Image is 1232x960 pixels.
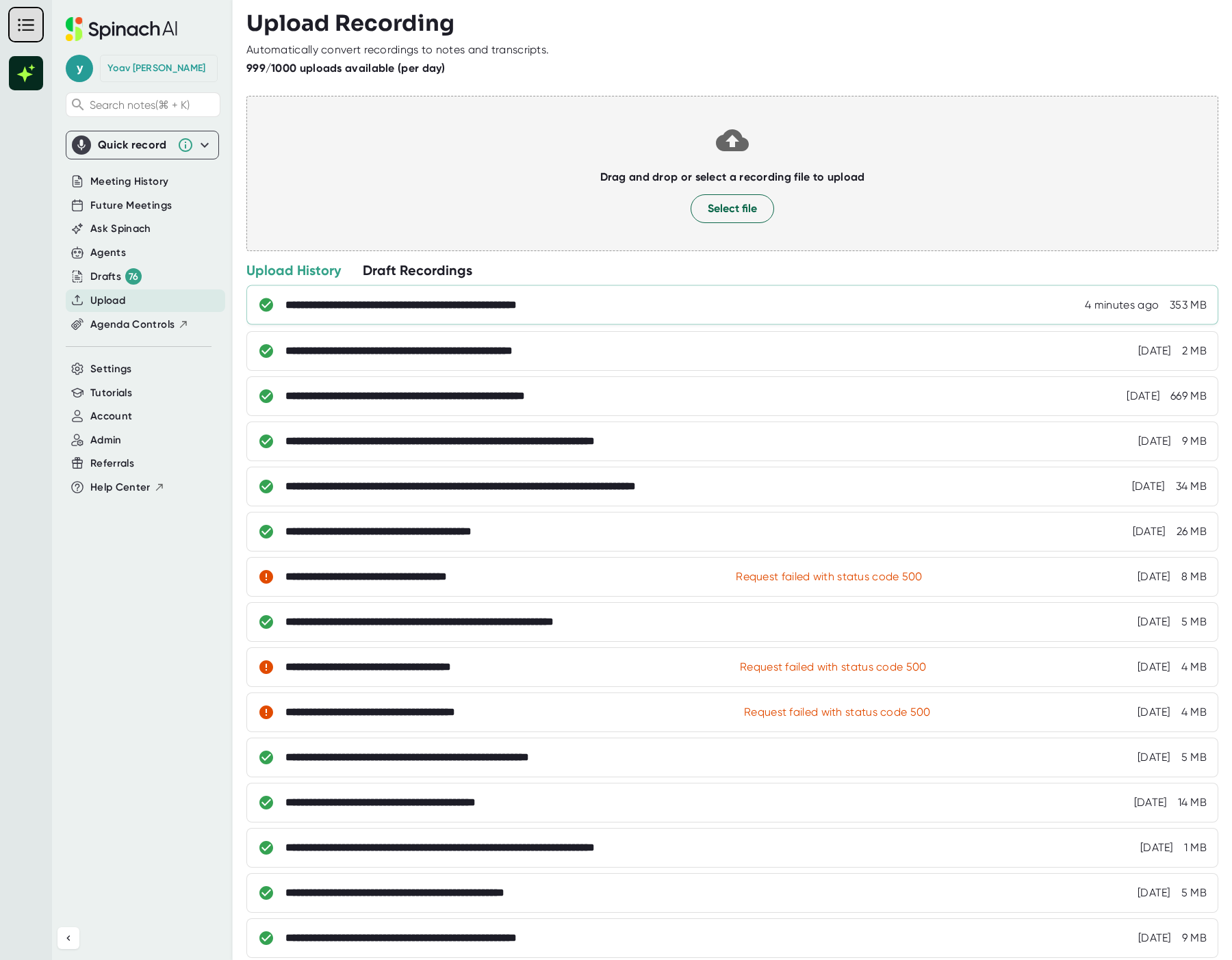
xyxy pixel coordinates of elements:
button: Tutorials [90,385,132,401]
div: 6/10/2025, 7:47:31 AM [1138,660,1170,674]
div: Quick record [98,138,170,152]
div: 6/10/2025, 8:45:36 AM [1133,525,1166,539]
div: 9 MB [1182,931,1207,945]
div: Drafts [90,268,142,285]
button: Settings [90,361,132,377]
button: Help Center [90,480,165,495]
div: 8/12/2025, 12:41:55 PM [1127,389,1159,403]
span: Select file [708,200,757,217]
div: 1 MB [1184,841,1207,855]
button: Drafts 76 [90,268,142,285]
div: 8 MB [1181,570,1207,584]
div: 5 MB [1181,751,1207,764]
div: 6/5/2025, 6:00:40 AM [1140,841,1173,855]
div: 9/16/2025, 9:20:10 AM [1085,298,1159,312]
div: 8/24/2025, 8:20:08 AM [1138,344,1171,358]
div: 6/9/2025, 4:17:03 PM [1138,751,1170,764]
button: Ask Spinach [90,221,151,237]
h3: Upload Recording [246,10,1218,36]
button: Meeting History [90,174,168,190]
div: Request failed with status code 500 [736,570,923,584]
div: 4 MB [1181,705,1207,719]
div: 5 MB [1181,886,1207,900]
div: Upload History [246,261,341,279]
button: Referrals [90,456,134,471]
button: Agents [90,245,126,261]
div: Automatically convert recordings to notes and transcripts. [246,43,549,57]
div: 6/9/2025, 4:11:37 PM [1134,796,1167,809]
span: Help Center [90,480,151,495]
div: Quick record [72,131,213,159]
div: 4 MB [1181,660,1207,674]
button: Agenda Controls [90,317,189,333]
div: Request failed with status code 500 [740,660,927,674]
div: 76 [125,268,142,285]
div: 14 MB [1178,796,1207,809]
span: y [66,55,93,82]
div: 7/2/2025, 12:57:08 PM [1138,434,1171,448]
div: 353 MB [1170,298,1207,312]
div: 9 MB [1182,434,1207,448]
span: Search notes (⌘ + K) [90,99,216,112]
div: Draft Recordings [363,261,472,279]
button: Collapse sidebar [57,927,79,949]
div: 2 MB [1182,344,1207,358]
div: 6/10/2025, 7:47:48 AM [1138,615,1170,629]
div: 6/10/2025, 8:40:50 AM [1138,570,1170,584]
button: Select file [691,194,774,223]
b: Drag and drop or select a recording file to upload [600,170,865,183]
div: 6/18/2025, 11:40:37 AM [1132,480,1165,493]
div: 6/10/2025, 7:46:07 AM [1138,705,1170,719]
div: 5 MB [1181,615,1207,629]
div: 6/2/2025, 1:58:57 PM [1138,931,1171,945]
div: 669 MB [1170,389,1207,403]
div: 26 MB [1177,525,1207,539]
button: Upload [90,293,125,309]
button: Future Meetings [90,198,172,213]
button: Account [90,408,132,424]
b: 999/1000 uploads available (per day) [246,62,446,75]
button: Admin [90,432,122,448]
div: 6/2/2025, 2:02:05 PM [1138,886,1170,900]
div: Request failed with status code 500 [744,705,931,719]
span: Agenda Controls [90,317,175,333]
div: Yoav Grossman [107,62,205,75]
div: 34 MB [1176,480,1207,493]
